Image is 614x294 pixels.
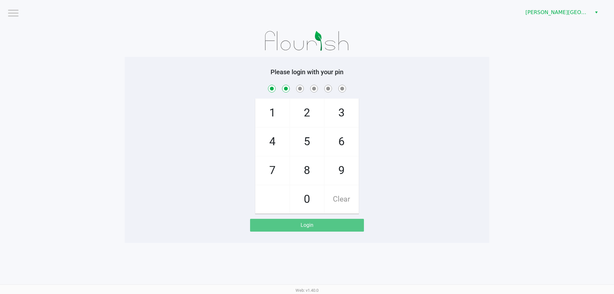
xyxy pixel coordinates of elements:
span: Web: v1.40.0 [295,288,319,293]
span: 9 [325,156,358,185]
span: 3 [325,99,358,127]
span: Clear [325,185,358,213]
span: 4 [256,128,289,156]
span: [PERSON_NAME][GEOGRAPHIC_DATA] [525,9,588,16]
span: 5 [290,128,324,156]
span: 1 [256,99,289,127]
span: 8 [290,156,324,185]
button: Select [592,7,601,18]
span: 0 [290,185,324,213]
span: 2 [290,99,324,127]
span: 7 [256,156,289,185]
h5: Please login with your pin [130,68,484,76]
span: 6 [325,128,358,156]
